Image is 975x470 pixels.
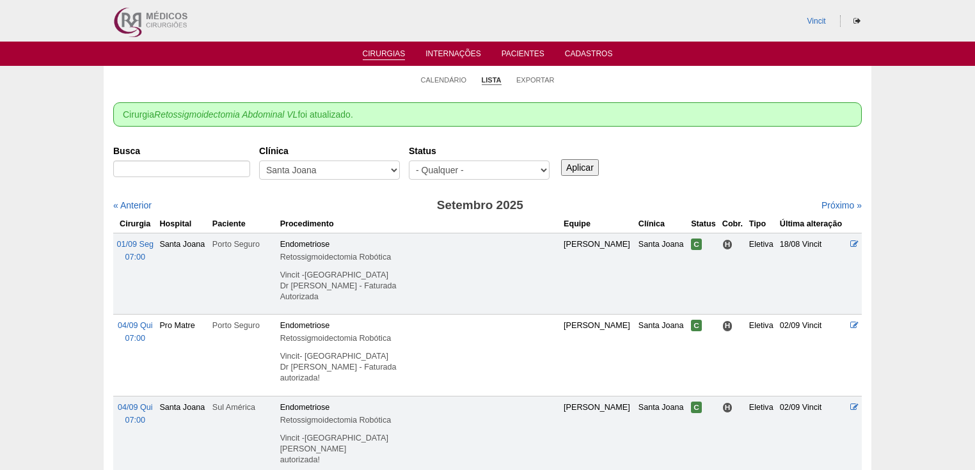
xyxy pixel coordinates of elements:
[125,253,145,262] span: 07:00
[561,315,636,396] td: [PERSON_NAME]
[425,49,481,62] a: Internações
[363,49,406,60] a: Cirurgias
[722,402,733,413] span: Hospital
[280,332,559,345] div: Retossigmoidectomia Robótica
[636,233,688,314] td: Santa Joana
[212,238,275,251] div: Porto Seguro
[280,270,559,302] p: Vincit -[GEOGRAPHIC_DATA] Dr [PERSON_NAME] - Faturada Autorizada
[821,200,862,210] a: Próximo »
[113,102,862,127] div: Cirurgia foi atualizado.
[278,233,561,314] td: Endometriose
[691,320,702,331] span: Confirmada
[118,403,153,425] a: 04/09 Qui 07:00
[278,315,561,396] td: Endometriose
[280,414,559,427] div: Retossigmoidectomia Robótica
[722,239,733,250] span: Hospital
[293,196,667,215] h3: Setembro 2025
[777,215,848,233] th: Última alteração
[777,315,848,396] td: 02/09 Vincit
[113,215,157,233] th: Cirurgia
[720,215,747,233] th: Cobr.
[125,416,145,425] span: 07:00
[210,215,278,233] th: Paciente
[118,321,153,330] span: 04/09 Qui
[113,200,152,210] a: « Anterior
[807,17,826,26] a: Vincit
[421,75,467,84] a: Calendário
[777,233,848,314] td: 18/08 Vincit
[691,239,702,250] span: Confirmada
[113,145,250,157] label: Busca
[747,315,777,396] td: Eletiva
[154,109,297,120] em: Retossigmoidectomia Abdominal VL
[157,215,209,233] th: Hospital
[409,145,550,157] label: Status
[688,215,720,233] th: Status
[280,433,559,466] p: Vincit -[GEOGRAPHIC_DATA] [PERSON_NAME] autorizada!
[278,215,561,233] th: Procedimento
[212,401,275,414] div: Sul América
[259,145,400,157] label: Clínica
[117,240,154,262] a: 01/09 Seg 07:00
[113,161,250,177] input: Digite os termos que você deseja procurar.
[157,233,209,314] td: Santa Joana
[850,403,859,412] a: Editar
[561,233,636,314] td: [PERSON_NAME]
[516,75,555,84] a: Exportar
[118,321,153,343] a: 04/09 Qui 07:00
[118,403,153,412] span: 04/09 Qui
[280,251,559,263] div: Retossigmoidectomia Robótica
[117,240,154,249] span: 01/09 Seg
[636,315,688,396] td: Santa Joana
[125,334,145,343] span: 07:00
[636,215,688,233] th: Clínica
[747,233,777,314] td: Eletiva
[212,319,275,332] div: Porto Seguro
[722,320,733,331] span: Hospital
[561,159,599,176] input: Aplicar
[157,315,209,396] td: Pro Matre
[280,351,559,384] p: Vincit- [GEOGRAPHIC_DATA] Dr [PERSON_NAME] - Faturada autorizada!
[502,49,544,62] a: Pacientes
[482,75,502,85] a: Lista
[853,17,860,25] i: Sair
[850,321,859,330] a: Editar
[850,240,859,249] a: Editar
[747,215,777,233] th: Tipo
[561,215,636,233] th: Equipe
[565,49,613,62] a: Cadastros
[691,402,702,413] span: Confirmada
